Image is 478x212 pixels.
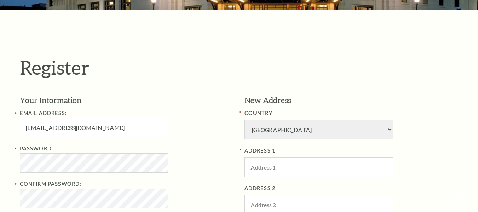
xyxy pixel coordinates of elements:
label: Email Address: [20,110,67,116]
h3: New Address [244,95,459,106]
label: Password: [20,145,54,151]
label: ADDRESS 2 [244,184,459,193]
h3: Your Information [20,95,234,106]
label: ADDRESS 1 [244,147,459,155]
label: Confirm Password: [20,181,82,187]
h1: Register [20,56,459,85]
label: COUNTRY [244,109,459,118]
input: Address 1 [244,157,393,177]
